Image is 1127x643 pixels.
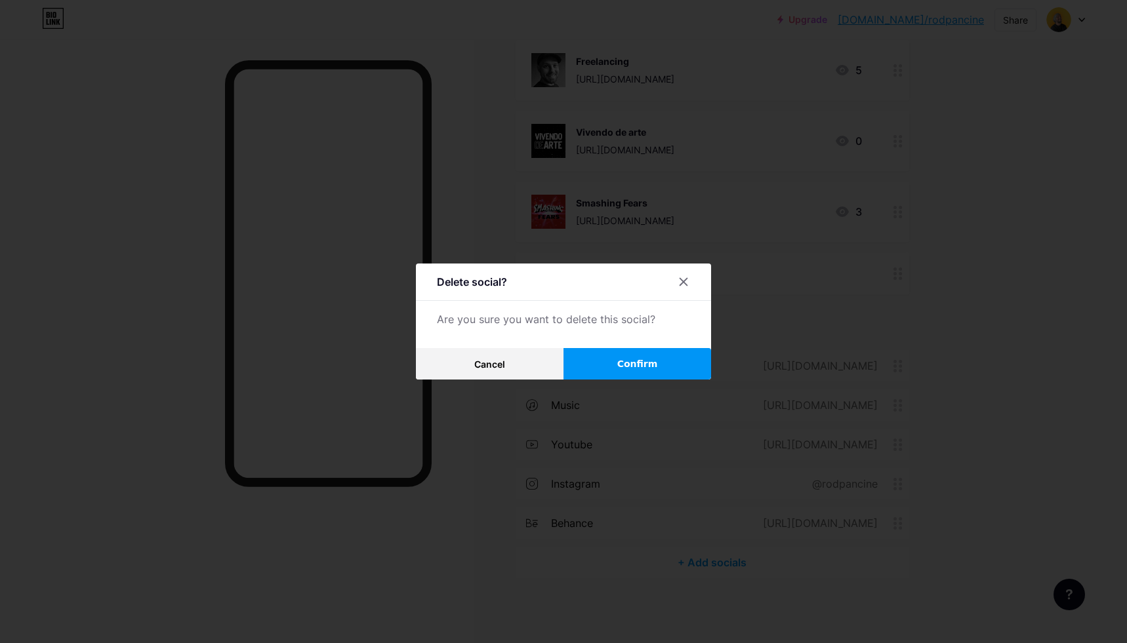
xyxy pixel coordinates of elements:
[437,274,507,290] div: Delete social?
[474,359,505,370] span: Cancel
[437,311,690,327] div: Are you sure you want to delete this social?
[416,348,563,380] button: Cancel
[617,357,658,371] span: Confirm
[563,348,711,380] button: Confirm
